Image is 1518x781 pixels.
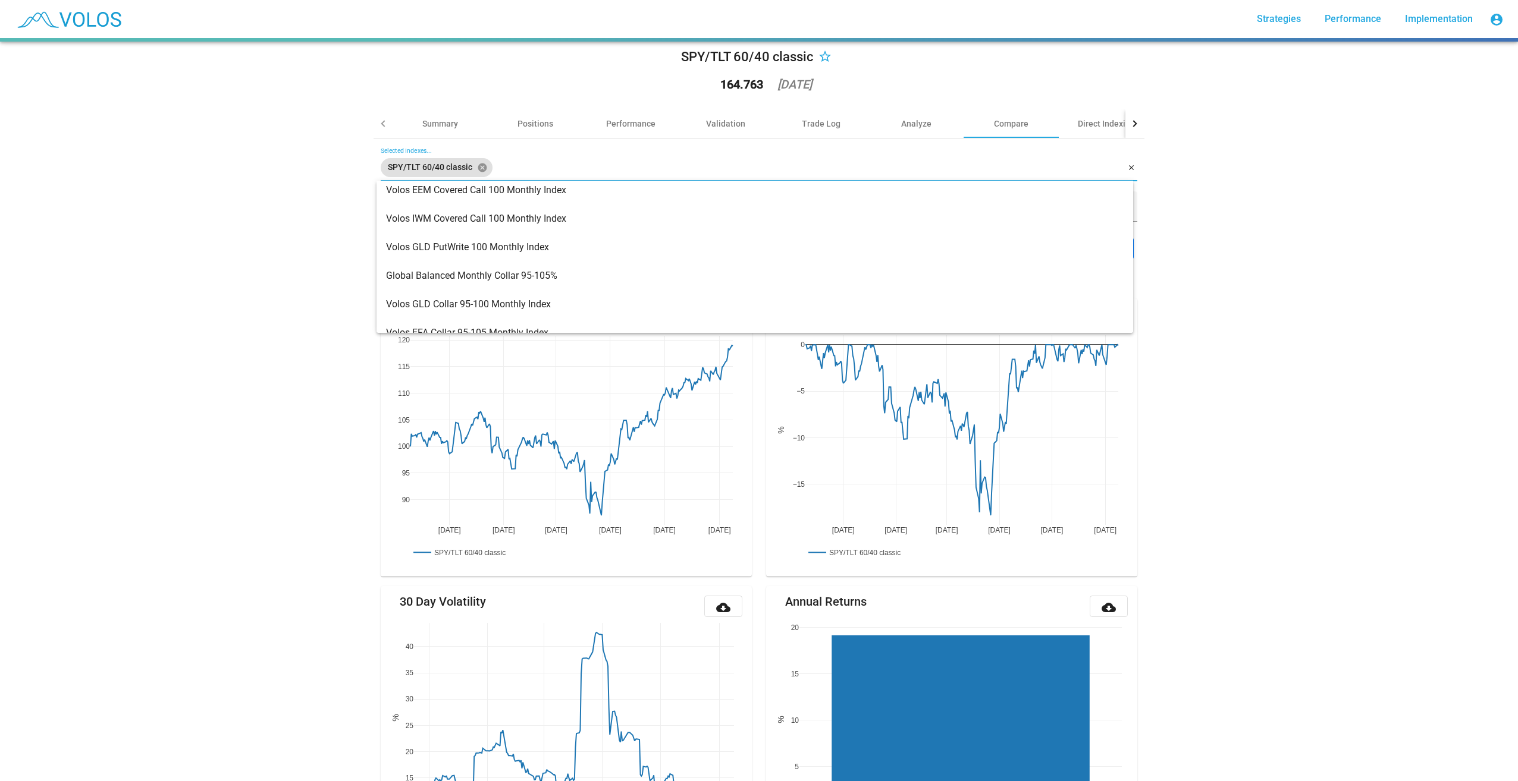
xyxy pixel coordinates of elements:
div: Analyze [901,118,931,130]
a: Performance [1315,8,1391,30]
span: Volos GLD Collar 95-100 Monthly Index [386,290,1124,319]
span: Volos IWM Covered Call 100 Monthly Index [386,204,1124,233]
span: Performance [1325,13,1381,24]
mat-chip: SPY/TLT 60/40 classic [381,158,493,177]
span: Volos GLD PutWrite 100 Monthly Index [386,233,1124,262]
a: Implementation [1395,8,1482,30]
div: Positions [517,118,553,130]
div: Performance [606,118,655,130]
div: Validation [706,118,745,130]
div: Compare [994,118,1028,130]
mat-card-title: Annual Returns [785,596,867,607]
mat-card-title: 30 Day Volatility [400,596,486,607]
div: SPY/TLT 60/40 classic [681,48,813,67]
span: Implementation [1405,13,1473,24]
span: Volos EEM Covered Call 100 Monthly Index [386,176,1124,204]
mat-icon: cloud_download [716,600,730,615]
mat-icon: account_circle [1489,12,1504,27]
mat-icon: star_border [818,51,832,65]
img: blue_transparent.png [10,4,127,34]
span: Strategies [1257,13,1301,24]
span: Volos EFA Collar 95-105 Monthly Index [386,319,1124,347]
mat-icon: cancel [477,162,488,173]
div: Trade Log [802,118,840,130]
a: Strategies [1247,8,1310,30]
mat-icon: cloud_download [1102,600,1116,615]
div: [DATE] [777,78,812,90]
div: 164.763 [720,78,763,90]
span: Global Balanced Monthly Collar 95-105% [386,262,1124,290]
mat-icon: close [1127,163,1136,173]
div: Direct Indexing [1078,118,1135,130]
div: Summary [422,118,458,130]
